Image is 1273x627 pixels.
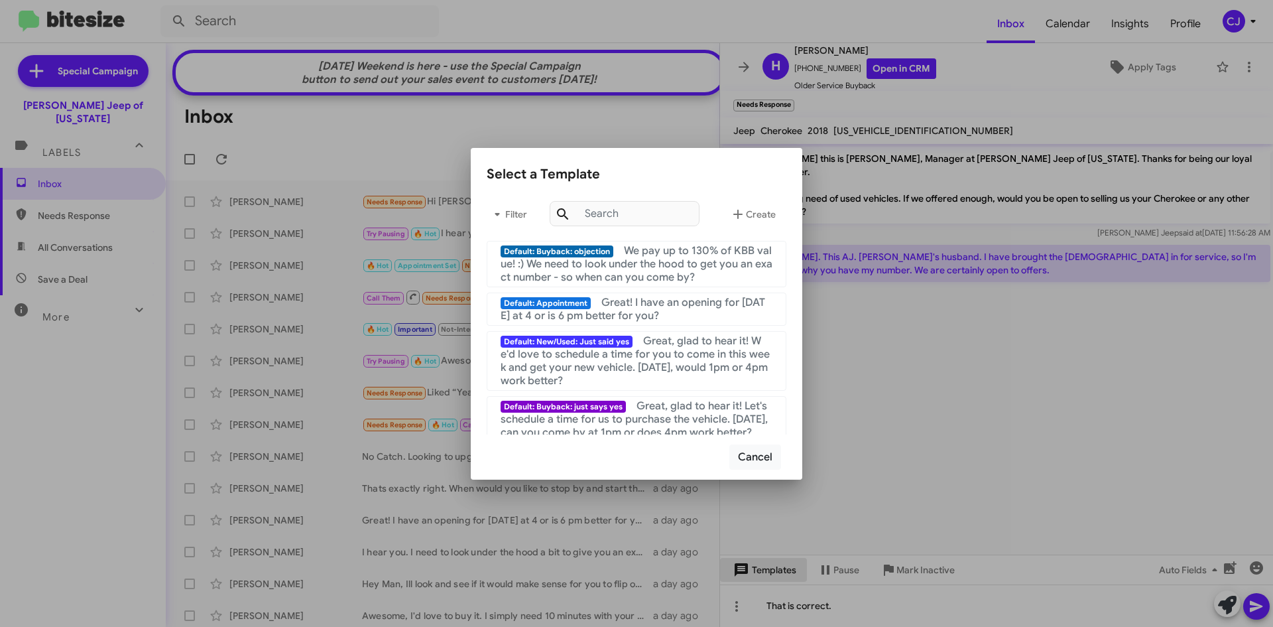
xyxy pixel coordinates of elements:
[501,296,765,322] span: Great! I have an opening for [DATE] at 4 or is 6 pm better for you?
[501,336,633,348] span: Default: New/Used: Just said yes
[487,202,529,226] span: Filter
[501,399,768,439] span: Great, glad to hear it! Let's schedule a time for us to purchase the vehicle. [DATE], can you com...
[501,297,591,309] span: Default: Appointment
[550,201,699,226] input: Search
[487,164,786,185] div: Select a Template
[719,198,786,230] button: Create
[487,198,529,230] button: Filter
[501,244,772,284] span: We pay up to 130% of KBB value! :) We need to look under the hood to get you an exact number - so...
[729,445,781,470] button: Cancel
[501,245,613,257] span: Default: Buyback: objection
[501,401,626,413] span: Default: Buyback: just says yes
[730,202,776,226] span: Create
[501,334,770,387] span: Great, glad to hear it! We'd love to schedule a time for you to come in this week and get your ne...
